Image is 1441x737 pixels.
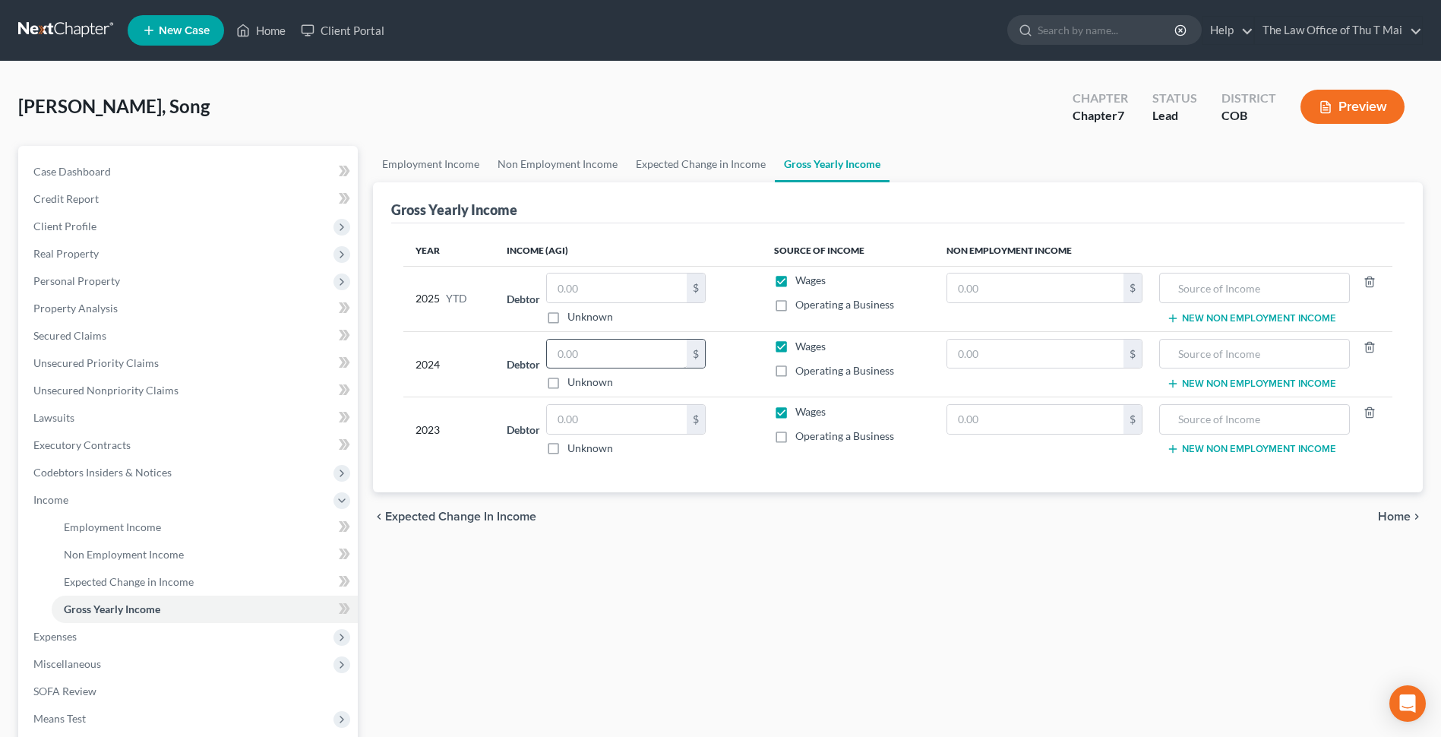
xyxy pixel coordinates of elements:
div: District [1221,90,1276,107]
div: $ [1123,340,1142,368]
label: Debtor [507,422,540,438]
span: Unsecured Priority Claims [33,356,159,369]
input: 0.00 [547,340,687,368]
div: $ [1123,405,1142,434]
a: Gross Yearly Income [52,596,358,623]
span: Secured Claims [33,329,106,342]
span: Operating a Business [795,364,894,377]
span: Operating a Business [795,298,894,311]
div: $ [687,405,705,434]
label: Debtor [507,291,540,307]
span: SOFA Review [33,685,96,697]
input: Source of Income [1168,405,1341,434]
a: SOFA Review [21,678,358,705]
span: Executory Contracts [33,438,131,451]
label: Unknown [567,375,613,390]
div: COB [1221,107,1276,125]
label: Unknown [567,309,613,324]
a: Case Dashboard [21,158,358,185]
a: Executory Contracts [21,432,358,459]
a: The Law Office of Thu T Mai [1255,17,1422,44]
label: Debtor [507,356,540,372]
div: Lead [1152,107,1197,125]
div: Gross Yearly Income [391,201,517,219]
div: $ [687,274,705,302]
a: Non Employment Income [52,541,358,568]
span: Means Test [33,712,86,725]
span: Property Analysis [33,302,118,315]
a: Employment Income [52,514,358,541]
span: Miscellaneous [33,657,101,670]
span: 7 [1117,108,1124,122]
div: Chapter [1073,90,1128,107]
span: Lawsuits [33,411,74,424]
span: Non Employment Income [64,548,184,561]
a: Expected Change in Income [52,568,358,596]
span: Case Dashboard [33,165,111,178]
span: Credit Report [33,192,99,205]
div: Open Intercom Messenger [1389,685,1426,722]
i: chevron_left [373,511,385,523]
button: New Non Employment Income [1167,443,1336,455]
span: Employment Income [64,520,161,533]
div: 2025 [416,273,482,324]
input: 0.00 [547,405,687,434]
span: Codebtors Insiders & Notices [33,466,172,479]
span: New Case [159,25,210,36]
span: Operating a Business [795,429,894,442]
span: YTD [446,291,467,306]
div: Chapter [1073,107,1128,125]
a: Home [229,17,293,44]
input: 0.00 [547,274,687,302]
span: Unsecured Nonpriority Claims [33,384,179,397]
a: Unsecured Priority Claims [21,350,358,377]
span: Expected Change in Income [385,511,536,523]
span: Gross Yearly Income [64,603,160,615]
button: New Non Employment Income [1167,378,1336,390]
span: Real Property [33,247,99,260]
div: $ [687,340,705,368]
a: Non Employment Income [488,146,627,182]
th: Income (AGI) [495,236,762,266]
button: Home chevron_right [1378,511,1423,523]
span: Wages [795,405,826,418]
span: [PERSON_NAME], Song [18,95,210,117]
div: $ [1123,274,1142,302]
input: Source of Income [1168,340,1341,368]
span: Personal Property [33,274,120,287]
span: Income [33,493,68,506]
i: chevron_right [1411,511,1423,523]
label: Unknown [567,441,613,456]
div: 2024 [416,339,482,391]
a: Lawsuits [21,404,358,432]
input: Search by name... [1038,16,1177,44]
span: Client Profile [33,220,96,232]
a: Property Analysis [21,295,358,322]
div: Status [1152,90,1197,107]
a: Employment Income [373,146,488,182]
div: 2023 [416,404,482,456]
button: chevron_left Expected Change in Income [373,511,536,523]
span: Expected Change in Income [64,575,194,588]
a: Help [1202,17,1253,44]
th: Source of Income [762,236,934,266]
a: Gross Yearly Income [775,146,890,182]
span: Home [1378,511,1411,523]
a: Credit Report [21,185,358,213]
input: 0.00 [947,274,1123,302]
a: Expected Change in Income [627,146,775,182]
span: Wages [795,340,826,353]
a: Client Portal [293,17,392,44]
a: Secured Claims [21,322,358,350]
input: 0.00 [947,340,1123,368]
span: Wages [795,274,826,286]
span: Expenses [33,630,77,643]
input: Source of Income [1168,274,1341,302]
th: Non Employment Income [934,236,1392,266]
a: Unsecured Nonpriority Claims [21,377,358,404]
button: Preview [1300,90,1405,124]
input: 0.00 [947,405,1123,434]
th: Year [403,236,495,266]
button: New Non Employment Income [1167,312,1336,324]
